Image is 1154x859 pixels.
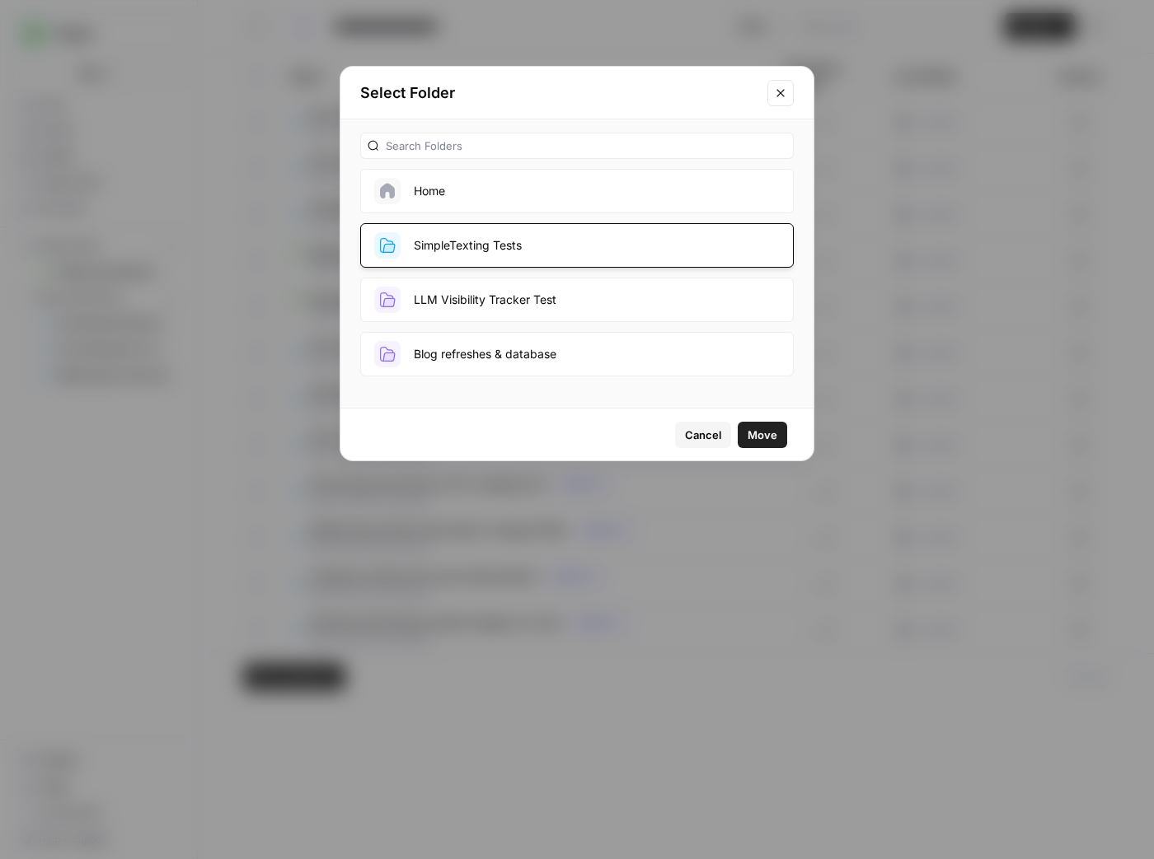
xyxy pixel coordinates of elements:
[748,427,777,443] span: Move
[675,422,731,448] button: Cancel
[360,332,794,376] button: Blog refreshes & database
[360,223,794,268] button: SimpleTexting Tests
[767,80,794,106] button: Close modal
[360,278,794,322] button: LLM Visibility Tracker Test
[738,422,787,448] button: Move
[360,82,758,105] h2: Select Folder
[386,138,786,154] input: Search Folders
[360,169,794,213] button: Home
[685,427,721,443] span: Cancel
